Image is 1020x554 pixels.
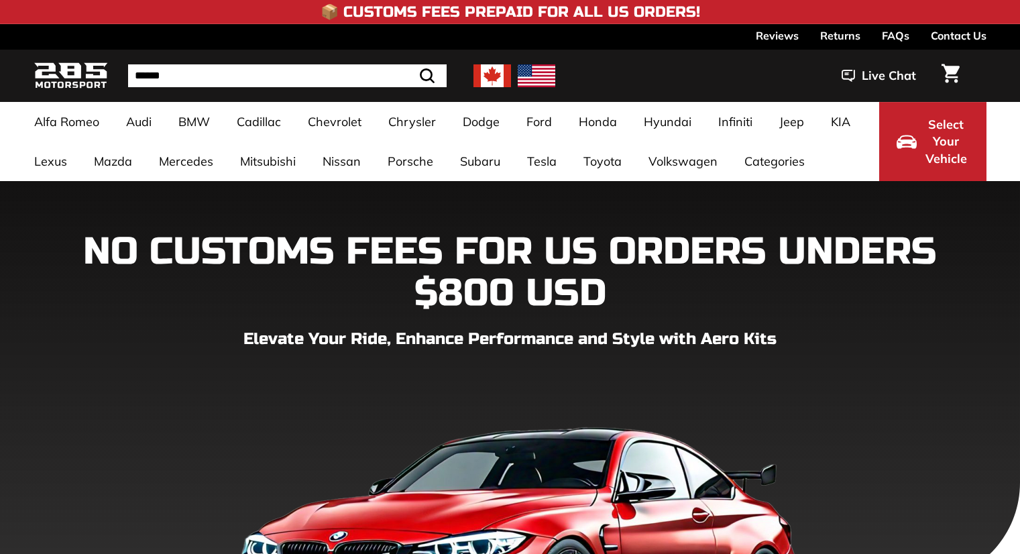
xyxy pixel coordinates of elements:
a: Hyundai [630,102,705,142]
a: Mazda [80,142,146,181]
a: Volkswagen [635,142,731,181]
a: Alfa Romeo [21,102,113,142]
a: Ford [513,102,565,142]
a: Dodge [449,102,513,142]
a: Lexus [21,142,80,181]
p: Elevate Your Ride, Enhance Performance and Style with Aero Kits [34,327,986,351]
a: Infiniti [705,102,766,142]
button: Select Your Vehicle [879,102,986,181]
a: Chrysler [375,102,449,142]
a: Tesla [514,142,570,181]
a: Contact Us [931,24,986,47]
a: Audi [113,102,165,142]
a: KIA [817,102,864,142]
span: Live Chat [862,67,916,85]
a: Mercedes [146,142,227,181]
a: Mitsubishi [227,142,309,181]
a: Categories [731,142,818,181]
a: BMW [165,102,223,142]
img: Logo_285_Motorsport_areodynamics_components [34,60,108,92]
input: Search [128,64,447,87]
button: Live Chat [824,59,933,93]
a: Cadillac [223,102,294,142]
span: Select Your Vehicle [923,116,969,168]
a: Subaru [447,142,514,181]
a: Toyota [570,142,635,181]
a: Chevrolet [294,102,375,142]
a: Cart [933,53,968,99]
a: Nissan [309,142,374,181]
a: FAQs [882,24,909,47]
a: Jeep [766,102,817,142]
a: Honda [565,102,630,142]
a: Reviews [756,24,799,47]
a: Porsche [374,142,447,181]
h1: NO CUSTOMS FEES FOR US ORDERS UNDERS $800 USD [34,231,986,314]
a: Returns [820,24,860,47]
h4: 📦 Customs Fees Prepaid for All US Orders! [321,4,700,20]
